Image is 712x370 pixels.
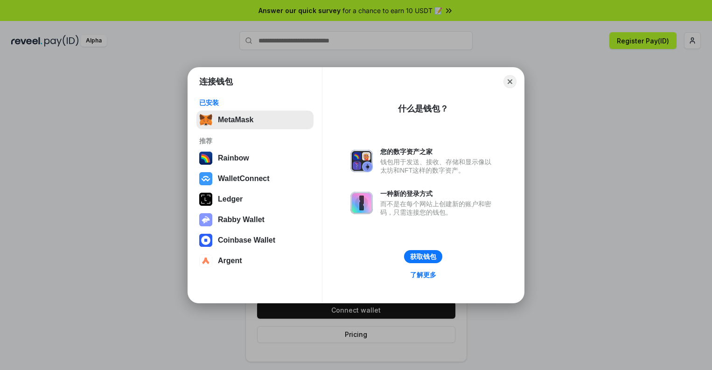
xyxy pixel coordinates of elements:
button: Rainbow [196,149,314,168]
img: svg+xml,%3Csvg%20xmlns%3D%22http%3A%2F%2Fwww.w3.org%2F2000%2Fsvg%22%20fill%3D%22none%22%20viewBox... [350,150,373,172]
div: 推荐 [199,137,311,145]
div: Rainbow [218,154,249,162]
img: svg+xml,%3Csvg%20width%3D%2228%22%20height%3D%2228%22%20viewBox%3D%220%200%2028%2028%22%20fill%3D... [199,172,212,185]
button: Argent [196,251,314,270]
div: 钱包用于发送、接收、存储和显示像以太坊和NFT这样的数字资产。 [380,158,496,175]
img: svg+xml,%3Csvg%20fill%3D%22none%22%20height%3D%2233%22%20viewBox%3D%220%200%2035%2033%22%20width%... [199,113,212,126]
div: Coinbase Wallet [218,236,275,244]
div: 什么是钱包？ [398,103,448,114]
button: Coinbase Wallet [196,231,314,250]
img: svg+xml,%3Csvg%20xmlns%3D%22http%3A%2F%2Fwww.w3.org%2F2000%2Fsvg%22%20width%3D%2228%22%20height%3... [199,193,212,206]
div: 获取钱包 [410,252,436,261]
div: Rabby Wallet [218,216,265,224]
img: svg+xml,%3Csvg%20xmlns%3D%22http%3A%2F%2Fwww.w3.org%2F2000%2Fsvg%22%20fill%3D%22none%22%20viewBox... [350,192,373,214]
div: 了解更多 [410,271,436,279]
button: MetaMask [196,111,314,129]
button: Rabby Wallet [196,210,314,229]
div: 您的数字资产之家 [380,147,496,156]
div: Argent [218,257,242,265]
div: MetaMask [218,116,253,124]
img: svg+xml,%3Csvg%20width%3D%2228%22%20height%3D%2228%22%20viewBox%3D%220%200%2028%2028%22%20fill%3D... [199,254,212,267]
button: 获取钱包 [404,250,442,263]
button: Close [503,75,517,88]
div: 已安装 [199,98,311,107]
button: WalletConnect [196,169,314,188]
h1: 连接钱包 [199,76,233,87]
img: svg+xml,%3Csvg%20width%3D%2228%22%20height%3D%2228%22%20viewBox%3D%220%200%2028%2028%22%20fill%3D... [199,234,212,247]
div: Ledger [218,195,243,203]
button: Ledger [196,190,314,209]
div: 一种新的登录方式 [380,189,496,198]
div: WalletConnect [218,175,270,183]
img: svg+xml,%3Csvg%20width%3D%22120%22%20height%3D%22120%22%20viewBox%3D%220%200%20120%20120%22%20fil... [199,152,212,165]
div: 而不是在每个网站上创建新的账户和密码，只需连接您的钱包。 [380,200,496,216]
a: 了解更多 [405,269,442,281]
img: svg+xml,%3Csvg%20xmlns%3D%22http%3A%2F%2Fwww.w3.org%2F2000%2Fsvg%22%20fill%3D%22none%22%20viewBox... [199,213,212,226]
